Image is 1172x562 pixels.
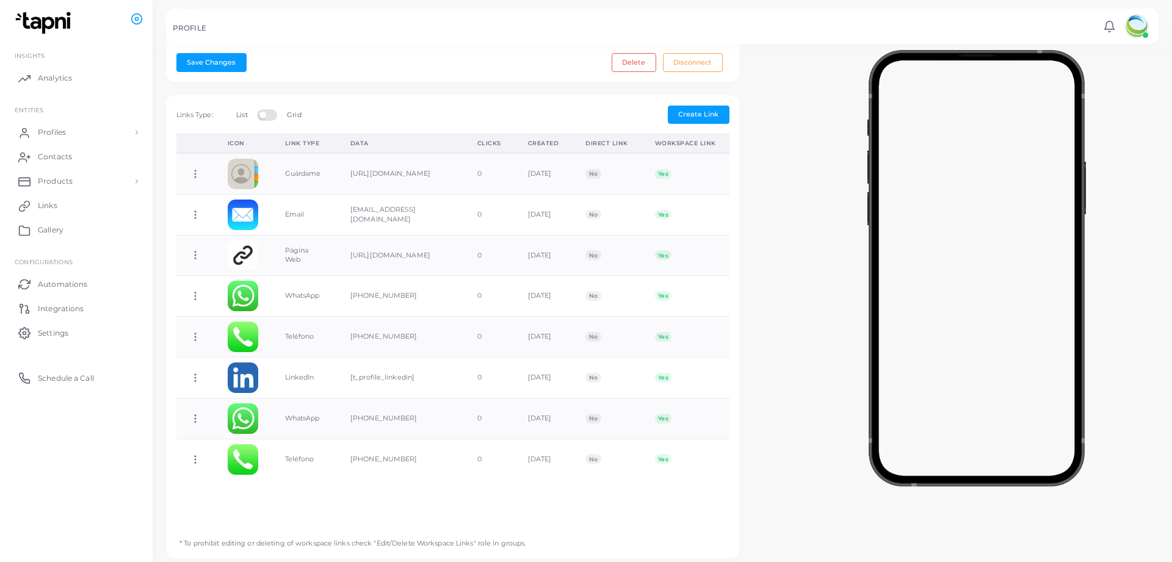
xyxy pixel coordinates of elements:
div: Direct Link [585,139,628,148]
td: [PHONE_NUMBER] [337,439,464,479]
th: Action [176,134,214,153]
div: Clicks [477,139,501,148]
td: Teléfono [272,317,337,358]
td: 0 [464,153,515,194]
td: Guárdame [272,153,337,194]
span: Gallery [38,225,63,236]
label: List [236,110,247,120]
img: linkedin.png [228,362,258,393]
img: email.png [228,200,258,230]
td: WhatsApp [272,276,337,317]
td: [PHONE_NUMBER] [337,276,464,317]
a: Schedule a Call [9,366,143,390]
span: Yes [655,373,671,383]
td: 0 [464,439,515,479]
span: Profiles [38,127,66,138]
td: [DATE] [515,194,573,235]
span: Integrations [38,303,84,314]
td: Email [272,194,337,235]
div: Data [350,139,450,148]
span: Links [38,200,57,211]
a: Integrations [9,296,143,320]
span: No [585,332,601,342]
img: phone.png [228,444,258,475]
img: phone.png [228,322,258,352]
td: [DATE] [515,276,573,317]
td: 0 [464,398,515,439]
span: No [585,169,601,179]
button: Disconnect [663,53,723,71]
a: Automations [9,272,143,296]
div: Workspace Link [655,139,716,148]
span: Contacts [38,151,72,162]
a: Profiles [9,120,143,145]
td: LinkedIn [272,358,337,398]
span: No [585,373,601,383]
button: Delete [612,53,656,71]
label: Grid [287,110,301,120]
td: 0 [464,235,515,276]
h5: PROFILE [173,24,206,32]
span: No [585,291,601,301]
span: No [585,454,601,464]
p: * To prohibit editing or deleting of workspace links check "Edit/Delete Workspace Links" role in ... [170,528,526,548]
a: Settings [9,320,143,345]
span: INSIGHTS [15,52,45,59]
div: Created [528,139,559,148]
img: whatsapp.png [228,403,258,434]
span: ENTITIES [15,106,43,113]
span: No [585,210,601,220]
img: phone-mock.b55596b7.png [867,50,1086,486]
td: 0 [464,317,515,358]
td: Página Web [272,235,337,276]
td: [PHONE_NUMBER] [337,398,464,439]
span: Yes [655,414,671,423]
span: Yes [655,210,671,220]
td: 0 [464,276,515,317]
span: Links Type: [176,110,213,119]
button: Create Link [668,106,729,124]
span: Products [38,176,73,187]
span: Automations [38,279,87,290]
span: Yes [655,291,671,301]
span: Yes [655,332,671,342]
td: 0 [464,358,515,398]
td: [DATE] [515,398,573,439]
img: customlink.png [228,240,258,270]
div: Icon [228,139,258,148]
span: Settings [38,328,68,339]
td: [EMAIL_ADDRESS][DOMAIN_NAME] [337,194,464,235]
td: [DATE] [515,439,573,479]
a: Gallery [9,218,143,242]
span: Yes [655,454,671,464]
td: [DATE] [515,317,573,358]
td: [DATE] [515,235,573,276]
a: Analytics [9,66,143,90]
td: [URL][DOMAIN_NAME] [337,235,464,276]
td: Teléfono [272,439,337,479]
td: [t_profile_linkedin] [337,358,464,398]
img: avatar [1124,14,1149,38]
img: contactcard.png [228,159,258,189]
a: Products [9,169,143,193]
span: Analytics [38,73,72,84]
td: [PHONE_NUMBER] [337,317,464,358]
span: Yes [655,169,671,179]
td: 0 [464,194,515,235]
span: Configurations [15,258,73,265]
a: Contacts [9,145,143,169]
span: Schedule a Call [38,373,94,384]
button: Save Changes [176,53,247,71]
a: avatar [1121,14,1152,38]
td: [DATE] [515,358,573,398]
img: whatsapp.png [228,281,258,311]
span: No [585,414,601,423]
span: Create Link [678,110,718,118]
img: logo [11,12,79,34]
a: Links [9,193,143,218]
td: [URL][DOMAIN_NAME] [337,153,464,194]
td: WhatsApp [272,398,337,439]
td: [DATE] [515,153,573,194]
span: Yes [655,250,671,260]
